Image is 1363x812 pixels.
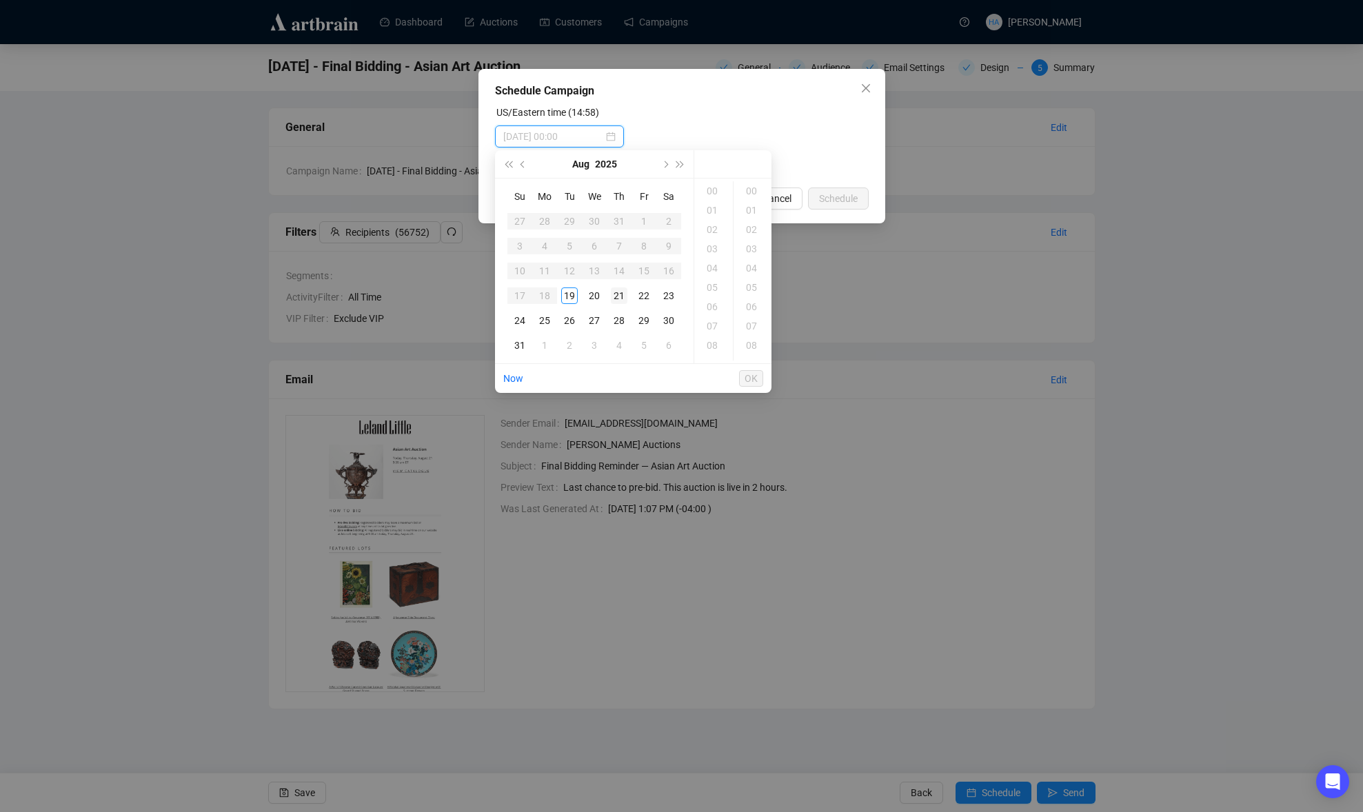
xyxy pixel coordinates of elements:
td: 2025-08-30 [656,308,681,333]
div: 3 [512,238,528,254]
div: 31 [611,213,627,230]
a: Now [503,373,523,384]
div: 7 [611,238,627,254]
div: 05 [736,278,769,297]
div: 2 [561,337,578,354]
td: 2025-08-25 [532,308,557,333]
td: 2025-08-13 [582,258,607,283]
div: 19 [561,287,578,304]
div: 13 [586,263,603,279]
td: 2025-08-12 [557,258,582,283]
div: 03 [697,239,730,258]
td: 2025-08-23 [656,283,681,308]
td: 2025-09-03 [582,333,607,358]
div: 03 [736,239,769,258]
div: 25 [536,312,553,329]
div: 29 [561,213,578,230]
td: 2025-08-08 [632,234,656,258]
th: Fr [632,184,656,209]
td: 2025-09-01 [532,333,557,358]
div: Schedule Campaign [495,83,869,99]
td: 2025-07-31 [607,209,632,234]
div: 8 [636,238,652,254]
div: 16 [660,263,677,279]
button: Previous month (PageUp) [516,150,531,178]
div: 1 [536,337,553,354]
td: 2025-08-07 [607,234,632,258]
td: 2025-08-04 [532,234,557,258]
td: 2025-08-15 [632,258,656,283]
span: close [860,83,871,94]
div: 6 [586,238,603,254]
div: 4 [611,337,627,354]
div: 1 [636,213,652,230]
button: Choose a year [595,150,617,178]
div: 02 [736,220,769,239]
div: 5 [636,337,652,354]
div: 9 [660,238,677,254]
td: 2025-08-09 [656,234,681,258]
div: 04 [697,258,730,278]
td: 2025-09-04 [607,333,632,358]
div: 27 [586,312,603,329]
div: 23 [660,287,677,304]
td: 2025-08-06 [582,234,607,258]
th: We [582,184,607,209]
div: 20 [586,287,603,304]
td: 2025-08-29 [632,308,656,333]
td: 2025-09-05 [632,333,656,358]
div: 05 [697,278,730,297]
td: 2025-08-17 [507,283,532,308]
th: Th [607,184,632,209]
div: 11 [536,263,553,279]
div: 3 [586,337,603,354]
td: 2025-08-20 [582,283,607,308]
th: Sa [656,184,681,209]
div: 06 [697,297,730,316]
label: US/Eastern time (14:58) [496,107,599,118]
button: Next year (Control + right) [673,150,688,178]
div: 6 [660,337,677,354]
div: 07 [697,316,730,336]
td: 2025-08-01 [632,209,656,234]
div: 08 [736,336,769,355]
div: 2 [660,213,677,230]
td: 2025-07-29 [557,209,582,234]
td: 2025-08-14 [607,258,632,283]
div: 5 [561,238,578,254]
td: 2025-08-11 [532,258,557,283]
div: 04 [736,258,769,278]
div: 30 [586,213,603,230]
td: 2025-08-24 [507,308,532,333]
div: 01 [697,201,730,220]
td: 2025-08-28 [607,308,632,333]
div: 06 [736,297,769,316]
div: 17 [512,287,528,304]
div: 30 [660,312,677,329]
div: 27 [512,213,528,230]
div: 10 [512,263,528,279]
td: 2025-07-27 [507,209,532,234]
button: Choose a month [572,150,589,178]
div: 12 [561,263,578,279]
td: 2025-08-26 [557,308,582,333]
td: 2025-07-28 [532,209,557,234]
td: 2025-08-21 [607,283,632,308]
div: 14 [611,263,627,279]
div: 09 [697,355,730,374]
div: 08 [697,336,730,355]
div: 29 [636,312,652,329]
div: 07 [736,316,769,336]
div: 18 [536,287,553,304]
div: 28 [536,213,553,230]
div: 00 [697,181,730,201]
td: 2025-08-05 [557,234,582,258]
div: 22 [636,287,652,304]
div: 09 [736,355,769,374]
div: 28 [611,312,627,329]
td: 2025-08-10 [507,258,532,283]
td: 2025-07-30 [582,209,607,234]
div: Open Intercom Messenger [1316,765,1349,798]
button: Last year (Control + left) [501,150,516,178]
button: OK [739,370,763,387]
